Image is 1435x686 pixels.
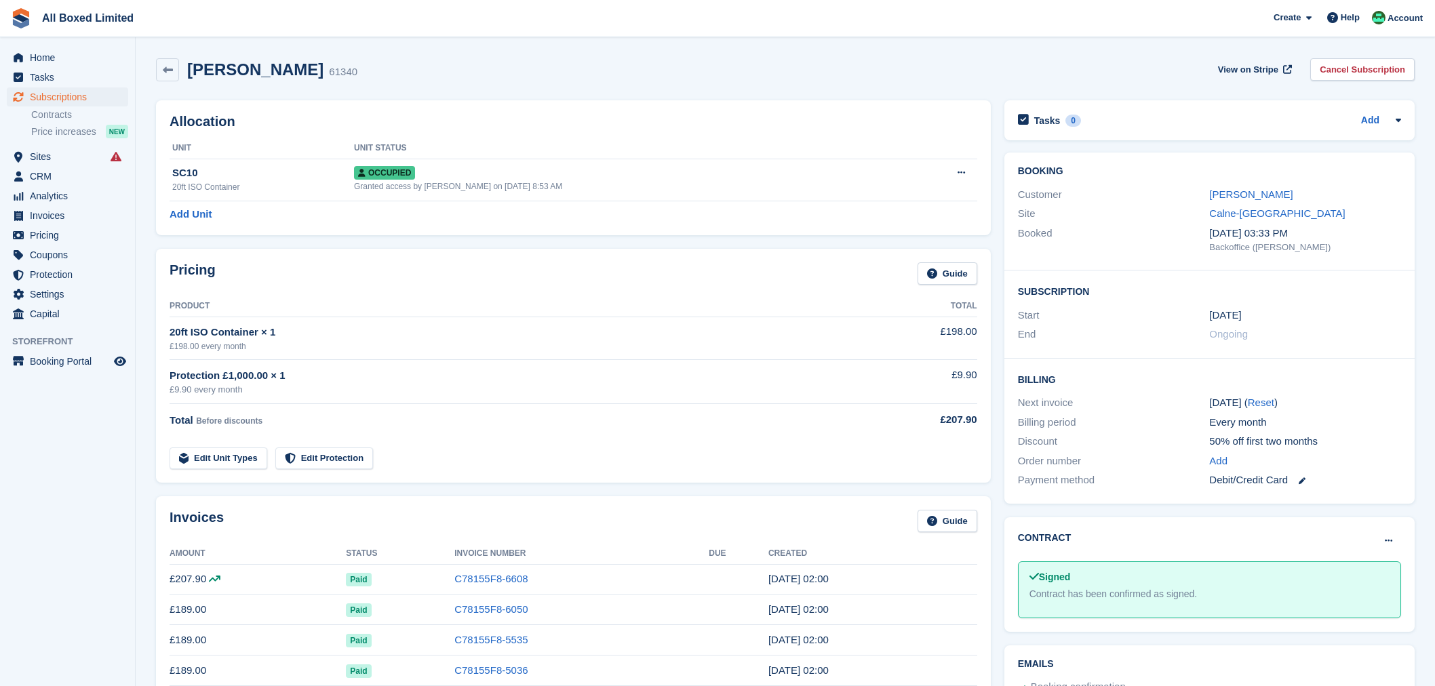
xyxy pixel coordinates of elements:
a: menu [7,87,128,106]
span: Account [1388,12,1423,25]
a: menu [7,48,128,67]
a: Guide [918,262,977,285]
th: Product [170,296,853,317]
td: £9.90 [853,360,977,404]
span: Paid [346,573,371,586]
span: Paid [346,664,371,678]
div: 20ft ISO Container × 1 [170,325,853,340]
h2: Tasks [1034,115,1061,127]
div: Every month [1209,415,1401,430]
a: menu [7,304,128,323]
time: 2025-07-20 01:00:55 UTC [768,634,829,645]
div: [DATE] ( ) [1209,395,1401,411]
th: Amount [170,543,346,565]
td: £189.00 [170,655,346,686]
th: Invoice Number [454,543,709,565]
td: £189.00 [170,625,346,655]
th: Created [768,543,977,565]
h2: Emails [1018,659,1401,670]
a: C78155F8-5036 [454,664,528,676]
h2: Billing [1018,372,1401,386]
div: £207.90 [853,412,977,428]
h2: Allocation [170,114,977,129]
div: Site [1018,206,1210,222]
a: All Boxed Limited [37,7,139,29]
span: Storefront [12,335,135,348]
span: View on Stripe [1218,63,1278,77]
a: Add Unit [170,207,212,222]
span: Settings [30,285,111,304]
span: Capital [30,304,111,323]
div: Signed [1029,570,1390,584]
div: [DATE] 03:33 PM [1209,226,1401,241]
span: Analytics [30,186,111,205]
th: Status [346,543,454,565]
div: Start [1018,308,1210,323]
div: Booked [1018,226,1210,254]
td: £189.00 [170,594,346,625]
span: Booking Portal [30,352,111,371]
span: Occupied [354,166,415,180]
div: £9.90 every month [170,383,853,397]
div: Backoffice ([PERSON_NAME]) [1209,241,1401,254]
span: Paid [346,603,371,617]
span: Help [1341,11,1360,24]
h2: Subscription [1018,284,1401,298]
th: Unit [170,138,354,159]
h2: Pricing [170,262,216,285]
a: [PERSON_NAME] [1209,188,1293,200]
td: £198.00 [853,317,977,359]
div: Contract has been confirmed as signed. [1029,587,1390,601]
a: C78155F8-5535 [454,634,528,645]
h2: Booking [1018,166,1401,177]
th: Due [709,543,768,565]
a: C78155F8-6050 [454,603,528,615]
span: Before discounts [196,416,262,426]
time: 2025-08-20 01:00:03 UTC [768,603,829,615]
h2: Contract [1018,531,1072,545]
span: Pricing [30,226,111,245]
div: 61340 [329,64,357,80]
span: Paid [346,634,371,647]
h2: [PERSON_NAME] [187,60,323,79]
span: Coupons [30,245,111,264]
a: Guide [918,510,977,532]
a: Contracts [31,108,128,121]
div: £198.00 every month [170,340,853,352]
div: Billing period [1018,415,1210,430]
span: Total [170,414,193,426]
a: C78155F8-6608 [454,573,528,584]
a: menu [7,265,128,284]
a: Edit Unit Types [170,447,267,470]
div: Debit/Credit Card [1209,472,1401,488]
div: Protection £1,000.00 × 1 [170,368,853,384]
time: 2025-09-20 01:00:06 UTC [768,573,829,584]
span: Invoices [30,206,111,225]
span: Create [1274,11,1301,24]
span: Home [30,48,111,67]
a: menu [7,167,128,186]
a: Add [1209,453,1227,469]
span: Subscriptions [30,87,111,106]
td: £207.90 [170,564,346,594]
a: menu [7,285,128,304]
a: menu [7,352,128,371]
span: Sites [30,147,111,166]
a: Reset [1248,397,1274,408]
div: Granted access by [PERSON_NAME] on [DATE] 8:53 AM [354,180,902,193]
a: menu [7,147,128,166]
a: Price increases NEW [31,124,128,139]
span: Protection [30,265,111,284]
time: 2025-06-20 01:00:05 UTC [768,664,829,676]
a: Calne-[GEOGRAPHIC_DATA] [1209,207,1345,219]
div: Payment method [1018,472,1210,488]
th: Total [853,296,977,317]
div: SC10 [172,165,354,181]
img: stora-icon-8386f47178a22dfd0bd8f6a31ec36ba5ce8667c1dd55bd0f319d3a0aa187defe.svg [11,8,31,28]
span: Ongoing [1209,328,1248,340]
time: 2024-11-20 01:00:00 UTC [1209,308,1241,323]
a: menu [7,186,128,205]
img: Enquiries [1372,11,1385,24]
span: Tasks [30,68,111,87]
div: Order number [1018,453,1210,469]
